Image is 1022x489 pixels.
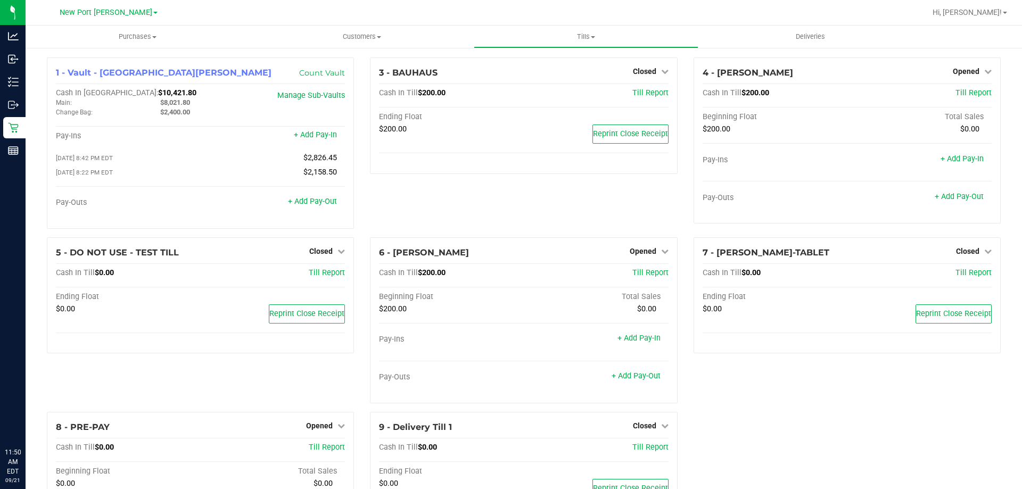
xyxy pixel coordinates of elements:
[593,129,668,138] span: Reprint Close Receipt
[303,168,337,177] span: $2,158.50
[524,292,669,302] div: Total Sales
[309,247,333,255] span: Closed
[56,131,201,141] div: Pay-Ins
[916,309,991,318] span: Reprint Close Receipt
[703,193,847,203] div: Pay-Outs
[379,422,452,432] span: 9 - Delivery Till 1
[632,88,669,97] span: Till Report
[8,54,19,64] inline-svg: Inbound
[8,100,19,110] inline-svg: Outbound
[56,467,201,476] div: Beginning Float
[592,125,669,144] button: Reprint Close Receipt
[56,169,113,176] span: [DATE] 8:22 PM EDT
[703,88,741,97] span: Cash In Till
[703,247,829,258] span: 7 - [PERSON_NAME]-TABLET
[703,304,722,313] span: $0.00
[703,68,793,78] span: 4 - [PERSON_NAME]
[379,372,524,382] div: Pay-Outs
[56,198,201,208] div: Pay-Outs
[955,88,992,97] a: Till Report
[56,88,158,97] span: Cash In [GEOGRAPHIC_DATA]:
[303,153,337,162] span: $2,826.45
[703,112,847,122] div: Beginning Float
[309,443,345,452] a: Till Report
[617,334,661,343] a: + Add Pay-In
[56,247,179,258] span: 5 - DO NOT USE - TEST TILL
[56,99,72,106] span: Main:
[637,304,656,313] span: $0.00
[703,125,730,134] span: $200.00
[703,292,847,302] div: Ending Float
[8,145,19,156] inline-svg: Reports
[379,335,524,344] div: Pay-Ins
[379,247,469,258] span: 6 - [PERSON_NAME]
[379,88,418,97] span: Cash In Till
[847,112,992,122] div: Total Sales
[379,268,418,277] span: Cash In Till
[56,109,93,116] span: Change Bag:
[26,26,250,48] a: Purchases
[5,447,21,476] p: 11:50 AM EDT
[56,268,95,277] span: Cash In Till
[632,443,669,452] span: Till Report
[5,476,21,484] p: 09/21
[741,268,761,277] span: $0.00
[160,108,190,116] span: $2,400.00
[11,404,43,436] iframe: Resource center
[933,8,1002,16] span: Hi, [PERSON_NAME]!
[953,67,979,76] span: Opened
[269,309,344,318] span: Reprint Close Receipt
[941,154,984,163] a: + Add Pay-In
[160,98,190,106] span: $8,021.80
[633,67,656,76] span: Closed
[95,268,114,277] span: $0.00
[309,268,345,277] a: Till Report
[474,26,698,48] a: Tills
[955,268,992,277] a: Till Report
[201,467,345,476] div: Total Sales
[379,68,438,78] span: 3 - BAUHAUS
[960,125,979,134] span: $0.00
[698,26,922,48] a: Deliveries
[379,443,418,452] span: Cash In Till
[56,443,95,452] span: Cash In Till
[26,32,250,42] span: Purchases
[935,192,984,201] a: + Add Pay-Out
[250,26,474,48] a: Customers
[277,91,345,100] a: Manage Sub-Vaults
[418,443,437,452] span: $0.00
[56,292,201,302] div: Ending Float
[741,88,769,97] span: $200.00
[299,68,345,78] a: Count Vault
[703,268,741,277] span: Cash In Till
[158,88,196,97] span: $10,421.80
[60,8,152,17] span: New Port [PERSON_NAME]
[250,32,473,42] span: Customers
[56,154,113,162] span: [DATE] 8:42 PM EDT
[306,421,333,430] span: Opened
[379,304,407,313] span: $200.00
[379,125,407,134] span: $200.00
[56,68,271,78] span: 1 - Vault - [GEOGRAPHIC_DATA][PERSON_NAME]
[379,467,524,476] div: Ending Float
[379,479,398,488] span: $0.00
[781,32,839,42] span: Deliveries
[418,88,446,97] span: $200.00
[314,479,333,488] span: $0.00
[288,197,337,206] a: + Add Pay-Out
[703,155,847,165] div: Pay-Ins
[8,31,19,42] inline-svg: Analytics
[56,422,110,432] span: 8 - PRE-PAY
[95,443,114,452] span: $0.00
[474,32,697,42] span: Tills
[612,371,661,380] a: + Add Pay-Out
[632,268,669,277] a: Till Report
[916,304,992,324] button: Reprint Close Receipt
[294,130,337,139] a: + Add Pay-In
[379,112,524,122] div: Ending Float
